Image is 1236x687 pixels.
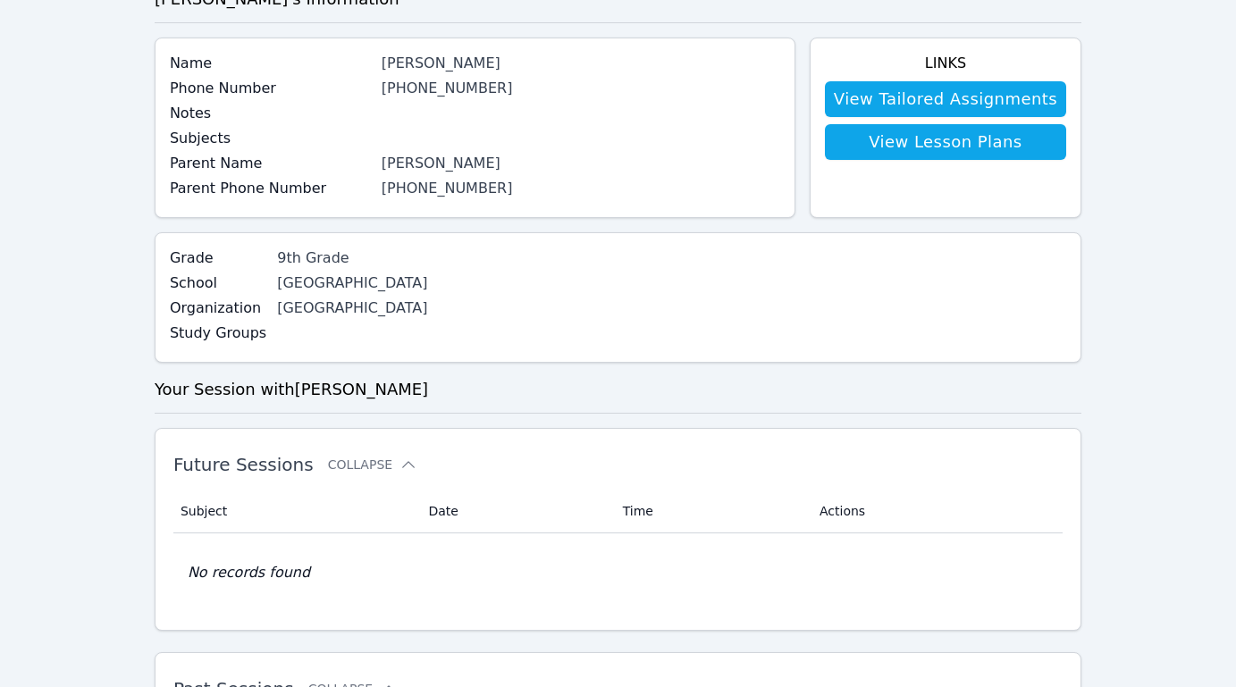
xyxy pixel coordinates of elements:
div: [PERSON_NAME] [382,53,780,74]
button: Collapse [328,456,417,473]
th: Subject [173,490,418,533]
div: [PERSON_NAME] [382,153,780,174]
div: [GEOGRAPHIC_DATA] [277,272,467,294]
a: View Tailored Assignments [825,81,1066,117]
a: [PHONE_NUMBER] [382,180,513,197]
label: Grade [170,247,266,269]
div: [GEOGRAPHIC_DATA] [277,297,467,319]
div: 9th Grade [277,247,467,269]
label: Parent Phone Number [170,178,371,199]
a: [PHONE_NUMBER] [382,80,513,96]
label: Phone Number [170,78,371,99]
th: Actions [809,490,1063,533]
label: Organization [170,297,266,319]
h3: Your Session with [PERSON_NAME] [155,377,1081,402]
label: Notes [170,103,371,124]
label: School [170,272,266,294]
label: Study Groups [170,323,266,344]
td: No records found [173,533,1063,612]
span: Future Sessions [173,454,314,475]
label: Parent Name [170,153,371,174]
h4: Links [825,53,1066,74]
label: Name [170,53,371,74]
th: Date [417,490,611,533]
a: View Lesson Plans [825,124,1066,160]
label: Subjects [170,128,371,149]
th: Time [612,490,809,533]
